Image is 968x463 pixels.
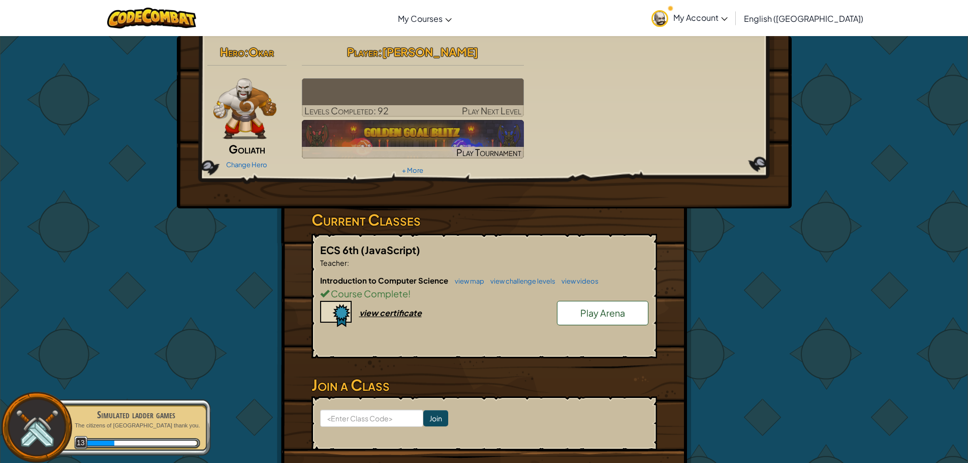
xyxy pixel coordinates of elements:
[72,422,200,429] p: The citizens of [GEOGRAPHIC_DATA] thank you.
[398,13,443,24] span: My Courses
[673,12,728,23] span: My Account
[320,301,352,327] img: certificate-icon.png
[320,243,361,256] span: ECS 6th
[85,441,114,446] div: 295.20260043518016 XP earned
[114,441,197,446] div: 180.54538476421817 XP until level 14
[311,208,657,231] h3: Current Classes
[72,408,200,422] div: Simulated ladder games
[244,45,248,59] span: :
[580,307,625,319] span: Play Arena
[226,161,267,169] a: Change Hero
[393,5,457,32] a: My Courses
[456,146,521,158] span: Play Tournament
[74,436,88,450] span: 13
[744,13,863,24] span: English ([GEOGRAPHIC_DATA])
[302,78,524,117] a: Play Next Level
[485,277,555,285] a: view challenge levels
[107,8,196,28] img: CodeCombat logo
[378,45,382,59] span: :
[248,45,274,59] span: Okar
[302,120,524,159] img: Golden Goal
[320,410,423,427] input: <Enter Class Code>
[651,10,668,27] img: avatar
[14,405,60,451] img: swords.png
[347,45,378,59] span: Player
[556,277,599,285] a: view videos
[329,288,408,299] span: Course Complete
[213,78,277,139] img: goliath-pose.png
[229,142,265,156] span: Goliath
[739,5,868,32] a: English ([GEOGRAPHIC_DATA])
[304,105,389,116] span: Levels Completed: 92
[382,45,478,59] span: [PERSON_NAME]
[361,243,420,256] span: (JavaScript)
[320,258,347,267] span: Teacher
[311,374,657,396] h3: Join a Class
[408,288,411,299] span: !
[347,258,349,267] span: :
[402,166,423,174] a: + More
[302,120,524,159] a: Play Tournament
[320,307,422,318] a: view certificate
[320,275,450,285] span: Introduction to Computer Science
[462,105,521,116] span: Play Next Level
[646,2,733,34] a: My Account
[359,307,422,318] div: view certificate
[423,410,448,426] input: Join
[220,45,244,59] span: Hero
[450,277,484,285] a: view map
